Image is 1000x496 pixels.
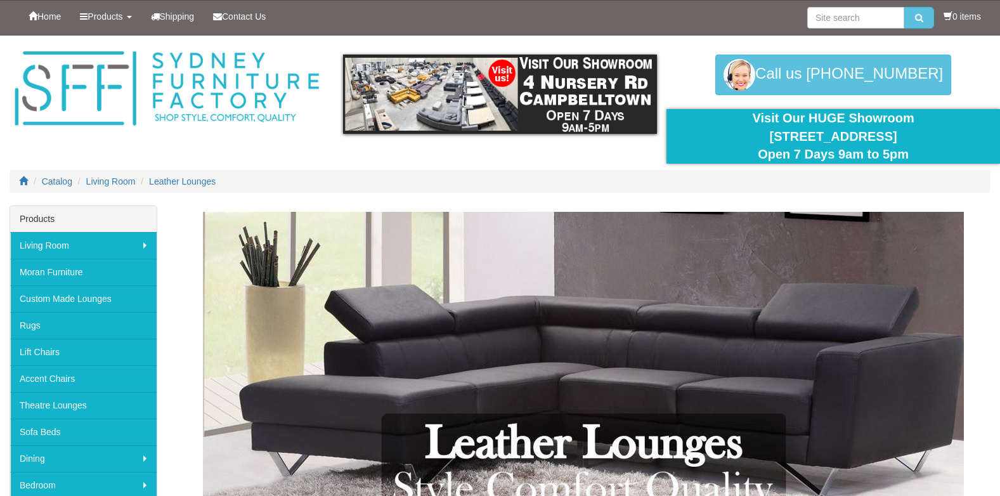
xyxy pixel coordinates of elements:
[343,55,658,134] img: showroom.gif
[10,232,157,259] a: Living Room
[70,1,141,32] a: Products
[10,312,157,339] a: Rugs
[10,259,157,285] a: Moran Furniture
[10,339,157,365] a: Lift Chairs
[676,109,990,164] div: Visit Our HUGE Showroom [STREET_ADDRESS] Open 7 Days 9am to 5pm
[37,11,61,22] span: Home
[10,445,157,472] a: Dining
[222,11,266,22] span: Contact Us
[10,392,157,419] a: Theatre Lounges
[141,1,204,32] a: Shipping
[19,1,70,32] a: Home
[807,7,904,29] input: Site search
[10,365,157,392] a: Accent Chairs
[944,10,981,23] li: 0 items
[10,206,157,232] div: Products
[10,48,324,129] img: Sydney Furniture Factory
[149,176,216,186] a: Leather Lounges
[10,419,157,445] a: Sofa Beds
[10,285,157,312] a: Custom Made Lounges
[42,176,72,186] a: Catalog
[204,1,275,32] a: Contact Us
[86,176,136,186] a: Living Room
[88,11,122,22] span: Products
[160,11,195,22] span: Shipping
